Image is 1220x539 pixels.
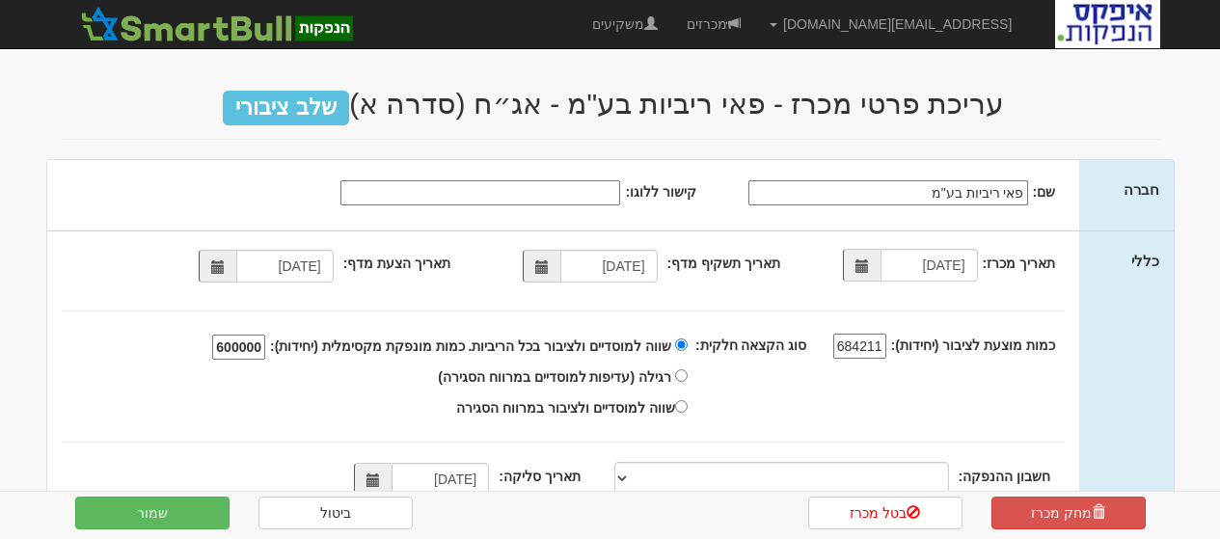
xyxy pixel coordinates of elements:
[983,254,1056,273] label: תאריך מכרז:
[959,467,1051,486] label: חשבון ההנפקה:
[499,467,581,486] label: תאריך סליקה:
[61,88,1160,120] h2: עריכת פרטי מכרז - פאי ריביות בע"מ - אג״ח (סדרה א)
[456,400,675,416] span: שווה למוסדיים ולציבור במרווח הסגירה
[212,335,265,360] input: שווה למוסדיים ולציבור בכל הריביות. כמות מונפקת מקסימלית (יחידות):
[223,91,349,125] span: שלב ציבורי
[75,5,359,43] img: SmartBull Logo
[75,497,230,529] button: שמור
[1131,251,1159,271] label: כללי
[469,338,671,354] span: שווה למוסדיים ולציבור בכל הריביות.
[343,254,450,273] label: תאריך הצעת מדף:
[258,497,413,529] a: ביטול
[695,336,806,355] label: סוג הקצאה חלקית:
[675,400,688,413] input: שווה למוסדיים ולציבור במרווח הסגירה
[675,369,688,382] input: רגילה (עדיפות למוסדיים במרווח הסגירה)
[270,337,465,356] label: כמות מונפקת מקסימלית (יחידות):
[667,254,780,273] label: תאריך תשקיף מדף:
[625,182,696,202] label: קישור ללוגו:
[891,336,1056,355] label: כמות מוצעת לציבור (יחידות):
[438,369,671,385] span: רגילה (עדיפות למוסדיים במרווח הסגירה)
[991,497,1146,529] a: מחק מכרז
[1124,179,1159,200] label: חברה
[675,338,688,351] input: שווה למוסדיים ולציבור בכל הריביות. כמות מונפקת מקסימלית (יחידות):
[1033,182,1056,202] label: שם:
[808,497,962,529] a: בטל מכרז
